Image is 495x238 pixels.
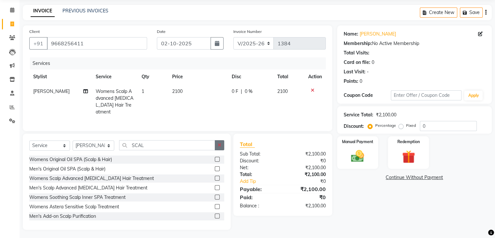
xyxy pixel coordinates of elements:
div: Sub Total: [235,151,283,157]
label: Percentage [375,123,396,128]
div: Womens Scalp Advanced [MEDICAL_DATA] Hair Treatment [29,175,154,182]
th: Service [92,69,138,84]
span: | [241,88,242,95]
div: Discount: [235,157,283,164]
div: ₹2,100.00 [283,171,331,178]
a: [PERSON_NAME] [360,31,396,37]
div: Name: [344,31,358,37]
div: Men's Scalp Advanced [MEDICAL_DATA] Hair Treatment [29,185,147,191]
div: Discount: [344,123,364,130]
span: 1 [142,88,144,94]
span: [PERSON_NAME] [33,88,70,94]
button: +91 [29,37,48,50]
div: ₹0 [283,193,331,201]
div: Womens Astera Sensitive Scalp Treatment [29,203,119,210]
div: Card on file: [344,59,370,66]
div: Last Visit: [344,68,365,75]
div: Balance : [235,202,283,209]
th: Total [273,69,304,84]
label: Fixed [406,123,416,128]
div: Points: [344,78,358,85]
div: ₹2,100.00 [283,164,331,171]
div: Coupon Code [344,92,391,99]
div: Total Visits: [344,50,369,56]
a: Add Tip [235,178,291,185]
a: INVOICE [31,5,55,17]
span: 0 % [245,88,253,95]
a: PREVIOUS INVOICES [62,8,108,14]
span: Womens Scalp Advanced [MEDICAL_DATA] Hair Treatment [96,88,133,115]
div: 0 [372,59,374,66]
th: Qty [138,69,168,84]
button: Apply [464,91,483,100]
div: ₹0 [283,157,331,164]
div: Service Total: [344,112,373,118]
label: Client [29,29,40,35]
div: ₹2,100.00 [283,202,331,209]
span: 0 F [232,88,238,95]
label: Redemption [397,139,420,145]
div: Paid: [235,193,283,201]
div: 0 [360,78,362,85]
input: Search by Name/Mobile/Email/Code [47,37,147,50]
div: ₹2,100.00 [376,112,396,118]
th: Stylist [29,69,92,84]
th: Price [168,69,228,84]
span: 2100 [172,88,183,94]
div: Men's Add-on Scalp Purification [29,213,96,220]
div: Services [30,57,331,69]
label: Date [157,29,166,35]
div: Men's Original Oil SPA (Scalp & Hair) [29,166,105,172]
button: Save [460,7,483,18]
div: Payable: [235,185,283,193]
th: Action [304,69,326,84]
img: _cash.svg [347,149,368,164]
a: Continue Without Payment [338,174,490,181]
div: Womens Original Oil SPA (Scalp & Hair) [29,156,112,163]
div: - [367,68,369,75]
div: Net: [235,164,283,171]
div: Womens Soothing Scalp Inner SPA Treatment [29,194,126,201]
label: Manual Payment [342,139,373,145]
span: 2100 [277,88,288,94]
span: Total [240,141,255,148]
div: ₹0 [291,178,330,185]
input: Enter Offer / Coupon Code [391,90,462,100]
th: Disc [228,69,273,84]
img: _gift.svg [398,149,419,165]
label: Invoice Number [233,29,262,35]
div: No Active Membership [344,40,485,47]
div: Total: [235,171,283,178]
button: Create New [420,7,457,18]
div: ₹2,100.00 [283,185,331,193]
input: Search or Scan [119,140,215,150]
div: ₹2,100.00 [283,151,331,157]
div: Membership: [344,40,372,47]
